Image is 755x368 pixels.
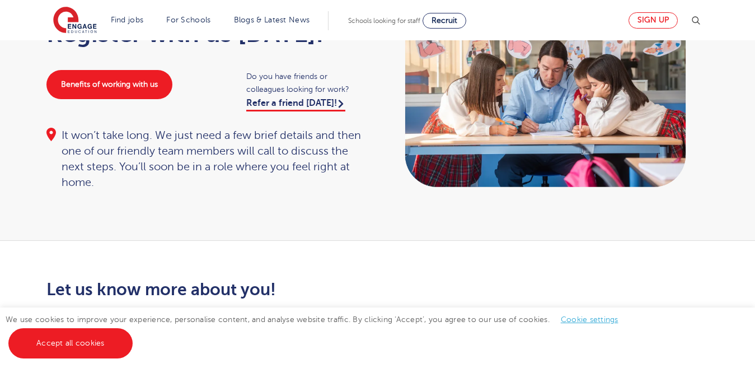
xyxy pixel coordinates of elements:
a: Accept all cookies [8,328,133,358]
span: Schools looking for staff [348,17,420,25]
a: Cookie settings [561,315,618,324]
a: Benefits of working with us [46,70,172,99]
img: Engage Education [53,7,97,35]
span: We use cookies to improve your experience, personalise content, and analyse website traffic. By c... [6,315,630,347]
a: Find jobs [111,16,144,24]
a: Blogs & Latest News [234,16,310,24]
div: It won’t take long. We just need a few brief details and then one of our friendly team members wi... [46,128,367,190]
span: Do you have friends or colleagues looking for work? [246,70,367,96]
a: Recruit [423,13,466,29]
span: Recruit [432,16,457,25]
h2: Let us know more about you! [46,280,482,299]
a: Refer a friend [DATE]! [246,98,345,111]
a: Sign up [629,12,678,29]
a: For Schools [166,16,210,24]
